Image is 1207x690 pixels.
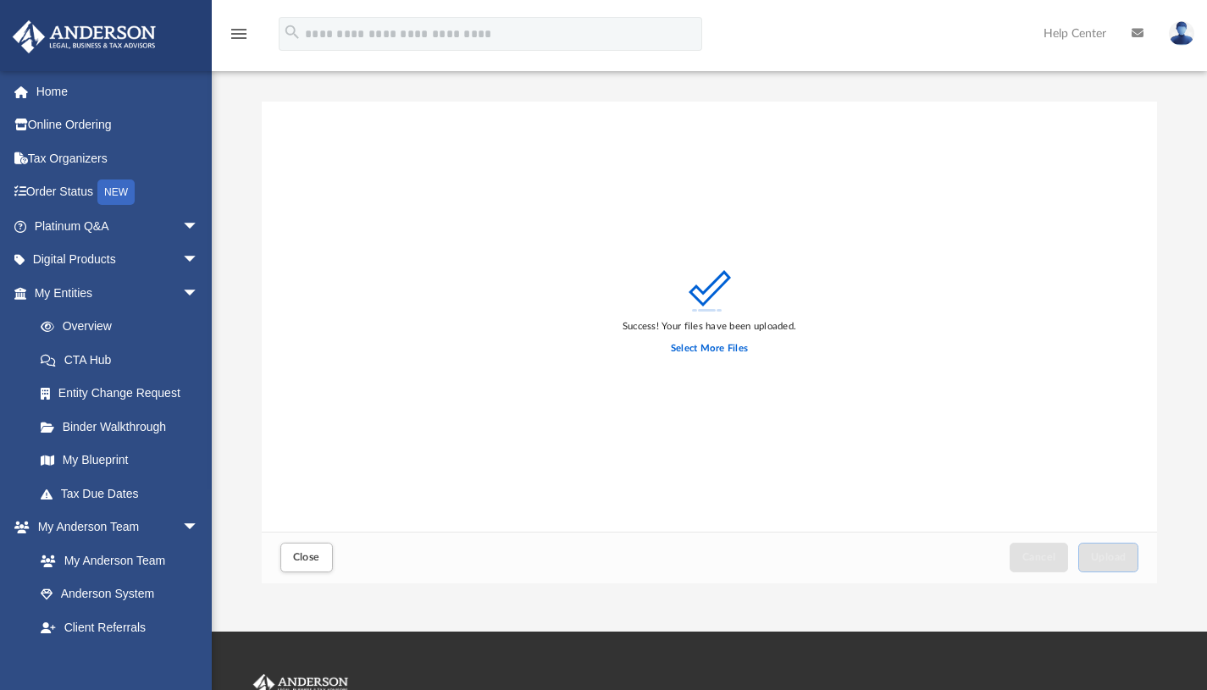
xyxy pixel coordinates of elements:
img: Anderson Advisors Platinum Portal [8,20,161,53]
span: arrow_drop_down [182,511,216,545]
a: Tax Organizers [12,141,224,175]
button: Close [280,543,333,572]
div: Success! Your files have been uploaded. [623,319,796,334]
a: Home [12,75,224,108]
i: search [283,23,302,41]
span: Cancel [1022,552,1056,562]
div: Upload [262,102,1158,583]
span: arrow_drop_down [182,209,216,244]
a: Platinum Q&Aarrow_drop_down [12,209,224,243]
a: Anderson System [24,577,216,611]
a: My Anderson Team [24,544,208,577]
img: User Pic [1169,21,1194,46]
span: Upload [1091,552,1127,562]
a: Online Ordering [12,108,224,142]
a: Tax Due Dates [24,477,224,511]
a: menu [229,32,249,44]
span: arrow_drop_down [182,243,216,278]
button: Upload [1078,543,1139,572]
span: Close [293,552,320,562]
i: menu [229,24,249,44]
a: Entity Change Request [24,377,224,411]
span: arrow_drop_down [182,276,216,311]
a: Digital Productsarrow_drop_down [12,243,224,277]
a: Client Referrals [24,610,216,644]
a: My Anderson Teamarrow_drop_down [12,511,216,544]
a: Overview [24,310,224,344]
a: My Entitiesarrow_drop_down [12,276,224,310]
div: NEW [97,179,135,205]
a: CTA Hub [24,343,224,377]
a: Order StatusNEW [12,175,224,210]
button: Cancel [1010,543,1069,572]
label: Select More Files [671,341,748,356]
a: Binder Walkthrough [24,410,224,444]
a: My Blueprint [24,444,216,477]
